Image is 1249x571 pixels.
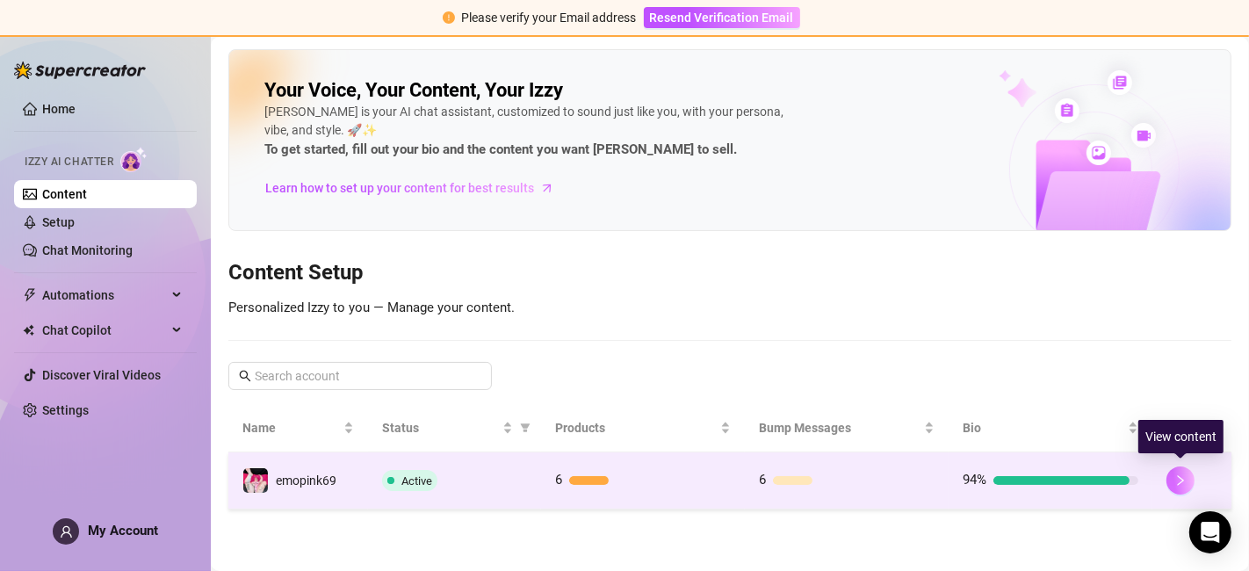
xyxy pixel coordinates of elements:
th: Status [368,404,542,452]
th: Bump Messages [745,404,949,452]
span: emopink69 [276,473,336,488]
button: right [1166,466,1195,495]
span: thunderbolt [23,288,37,302]
img: emopink69 [243,468,268,493]
div: [PERSON_NAME] is your AI chat assistant, customized to sound just like you, with your persona, vi... [264,103,791,161]
a: Chat Monitoring [42,243,133,257]
img: Chat Copilot [23,324,34,336]
th: Bio [949,404,1152,452]
a: Content [42,187,87,201]
span: Personalized Izzy to you — Manage your content. [228,300,515,315]
span: filter [516,415,534,441]
span: filter [520,423,531,433]
span: Automations [42,281,167,309]
span: Active [401,474,432,488]
img: AI Chatter [120,147,148,172]
span: 6 [555,472,562,488]
h3: Content Setup [228,259,1231,287]
a: Discover Viral Videos [42,368,161,382]
span: Izzy AI Chatter [25,154,113,170]
a: Learn how to set up your content for best results [264,174,567,202]
a: Setup [42,215,75,229]
div: Please verify your Email address [462,8,637,27]
h2: Your Voice, Your Content, Your Izzy [264,78,563,103]
span: user [60,525,73,538]
img: ai-chatter-content-library-cLFOSyPT.png [958,51,1231,230]
span: Learn how to set up your content for best results [265,178,534,198]
span: Chat Copilot [42,316,167,344]
span: Resend Verification Email [650,11,794,25]
span: 94% [963,472,986,488]
span: My Account [88,523,158,538]
span: Name [242,418,340,437]
span: search [239,370,251,382]
img: logo-BBDzfeDw.svg [14,61,146,79]
span: Bio [963,418,1124,437]
a: Settings [42,403,89,417]
span: Products [555,418,717,437]
span: Bump Messages [759,418,921,437]
th: Products [541,404,745,452]
a: Home [42,102,76,116]
strong: To get started, fill out your bio and the content you want [PERSON_NAME] to sell. [264,141,737,157]
span: arrow-right [538,179,556,197]
span: 6 [759,472,766,488]
span: exclamation-circle [443,11,455,24]
span: right [1174,474,1187,487]
div: View content [1138,420,1224,453]
button: Resend Verification Email [644,7,800,28]
input: Search account [255,366,467,386]
span: Status [382,418,500,437]
div: Open Intercom Messenger [1189,511,1231,553]
th: Name [228,404,368,452]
